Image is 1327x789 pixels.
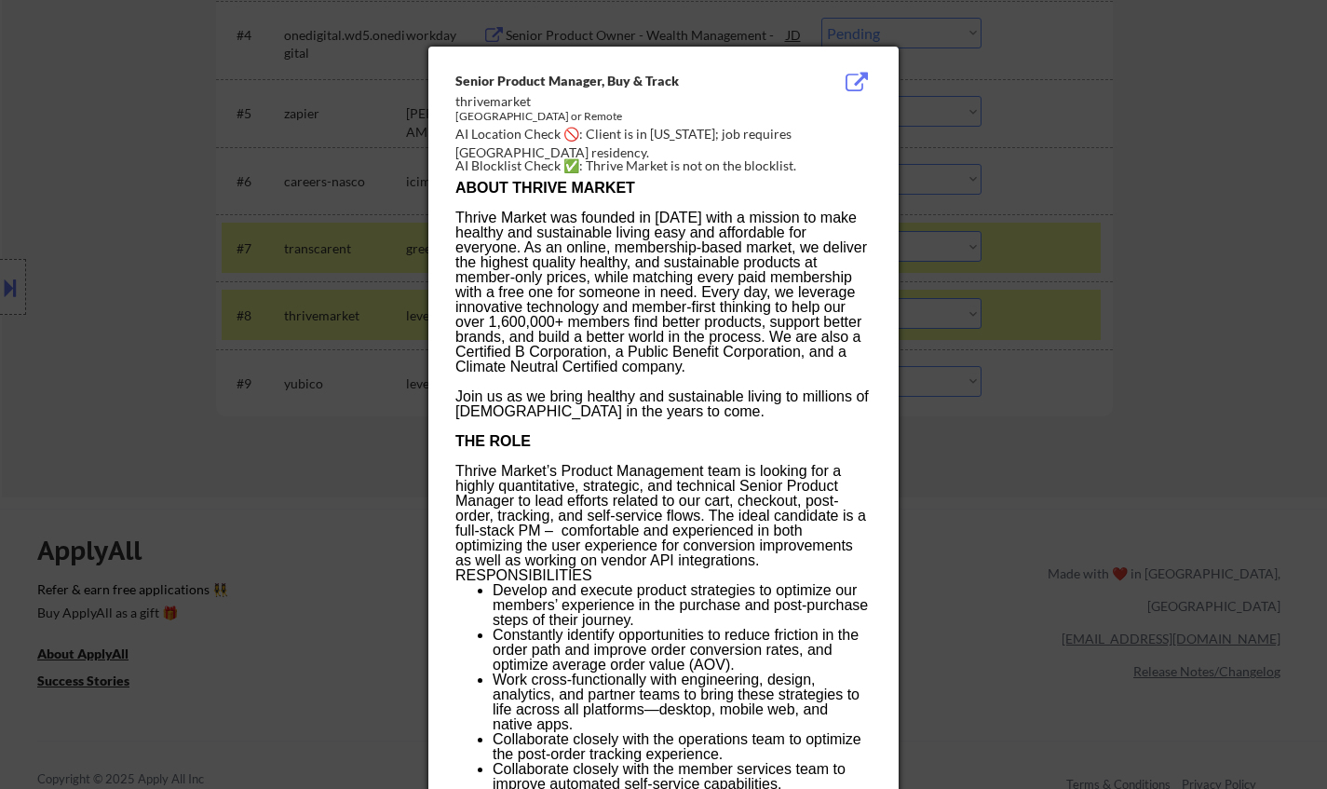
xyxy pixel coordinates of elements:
[455,125,879,161] div: AI Location Check 🚫: Client is in [US_STATE]; job requires [GEOGRAPHIC_DATA] residency.
[493,732,871,762] li: Collaborate closely with the operations team to optimize the post-order tracking experience.
[455,156,879,175] div: AI Blocklist Check ✅: Thrive Market is not on the blocklist.
[455,72,778,90] div: Senior Product Manager, Buy & Track
[455,180,635,196] b: ABOUT THRIVE MARKET
[493,583,871,628] li: Develop and execute product strategies to optimize our members’ experience in the purchase and po...
[455,433,531,449] b: THE ROLE
[455,463,866,568] span: Thrive Market’s Product Management team is looking for a highly quantitative, strategic, and tech...
[455,388,869,419] span: Join us as we bring healthy and sustainable living to millions of [DEMOGRAPHIC_DATA] in the years...
[455,210,867,374] span: Thrive Market was founded in [DATE] with a mission to make healthy and sustainable living easy an...
[455,109,778,125] div: [GEOGRAPHIC_DATA] or Remote
[455,92,778,111] div: thrivemarket
[493,673,871,732] li: Work cross-functionally with engineering, design, analytics, and partner teams to bring these str...
[455,568,871,583] h3: RESPONSIBILITIES
[493,628,871,673] li: Constantly identify opportunities to reduce friction in the order path and improve order conversi...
